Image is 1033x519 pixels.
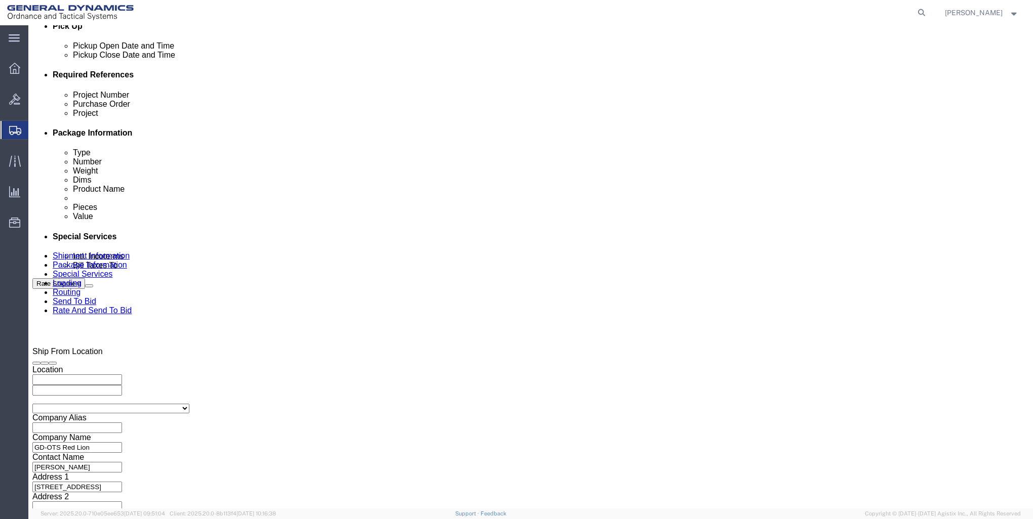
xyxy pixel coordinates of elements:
[236,510,276,516] span: [DATE] 10:16:38
[865,509,1021,518] span: Copyright © [DATE]-[DATE] Agistix Inc., All Rights Reserved
[170,510,276,516] span: Client: 2025.20.0-8b113f4
[7,5,134,20] img: logo
[481,510,506,516] a: Feedback
[28,25,1033,508] iframe: FS Legacy Container
[944,7,1019,19] button: [PERSON_NAME]
[945,7,1003,18] span: Sharon Dinterman
[124,510,165,516] span: [DATE] 09:51:04
[455,510,481,516] a: Support
[41,510,165,516] span: Server: 2025.20.0-710e05ee653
